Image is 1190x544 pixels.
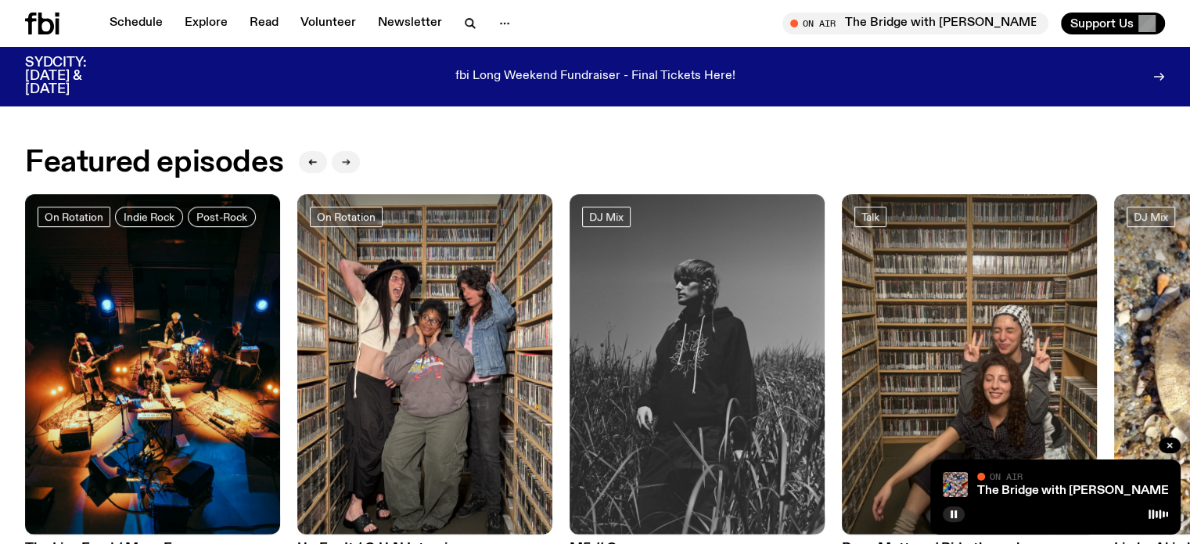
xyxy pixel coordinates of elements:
[369,13,451,34] a: Newsletter
[582,207,631,227] a: DJ Mix
[240,13,288,34] a: Read
[25,56,125,96] h3: SYDCITY: [DATE] & [DATE]
[38,207,110,227] a: On Rotation
[317,211,376,222] span: On Rotation
[1134,211,1168,222] span: DJ Mix
[990,471,1023,481] span: On Air
[842,194,1097,535] img: Sara and Malaak squatting on ground in fbi music library. Sara is making peace signs behind Malaa...
[25,149,283,177] h2: Featured episodes
[455,70,735,84] p: fbi Long Weekend Fundraiser - Final Tickets Here!
[782,13,1048,34] button: On AirThe Bridge with [PERSON_NAME]
[188,207,256,227] a: Post-Rock
[115,207,183,227] a: Indie Rock
[45,211,103,222] span: On Rotation
[196,211,247,222] span: Post-Rock
[175,13,237,34] a: Explore
[977,485,1173,497] a: The Bridge with [PERSON_NAME]
[854,207,886,227] a: Talk
[861,211,879,222] span: Talk
[1127,207,1175,227] a: DJ Mix
[100,13,172,34] a: Schedule
[291,13,365,34] a: Volunteer
[310,207,383,227] a: On Rotation
[589,211,624,222] span: DJ Mix
[1061,13,1165,34] button: Support Us
[124,211,174,222] span: Indie Rock
[1070,16,1134,31] span: Support Us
